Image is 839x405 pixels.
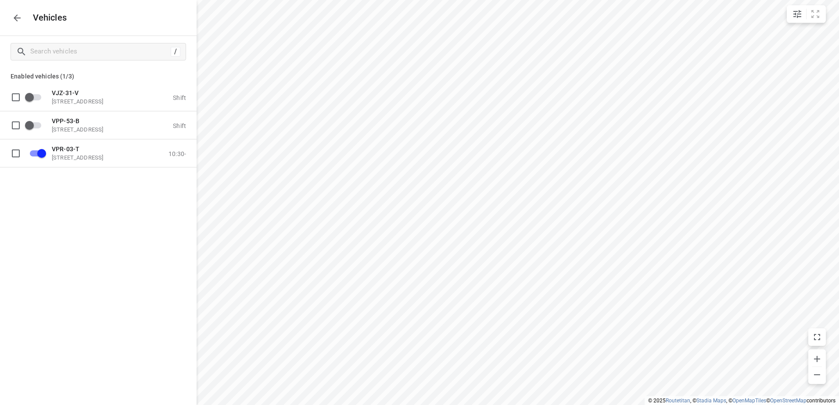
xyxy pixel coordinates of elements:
span: Enable [25,89,47,105]
p: [STREET_ADDRESS] [52,154,140,161]
p: [STREET_ADDRESS] [52,126,140,133]
div: small contained button group [787,5,826,23]
a: Routetitan [666,398,690,404]
button: Map settings [789,5,806,23]
li: © 2025 , © , © © contributors [648,398,835,404]
a: OpenStreetMap [770,398,807,404]
p: [STREET_ADDRESS] [52,98,140,105]
a: OpenMapTiles [732,398,766,404]
p: 10:30- [169,150,186,157]
span: Enable [25,117,47,133]
p: Vehicles [26,13,67,23]
div: / [171,47,180,57]
a: Stadia Maps [696,398,726,404]
span: VJZ-31-V [52,89,79,96]
span: Disable [25,145,47,161]
input: Search vehicles [30,45,171,58]
p: Shift [173,122,186,129]
span: VPR-03-T [52,145,79,152]
span: VPP-53-B [52,117,79,124]
p: Shift [173,94,186,101]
